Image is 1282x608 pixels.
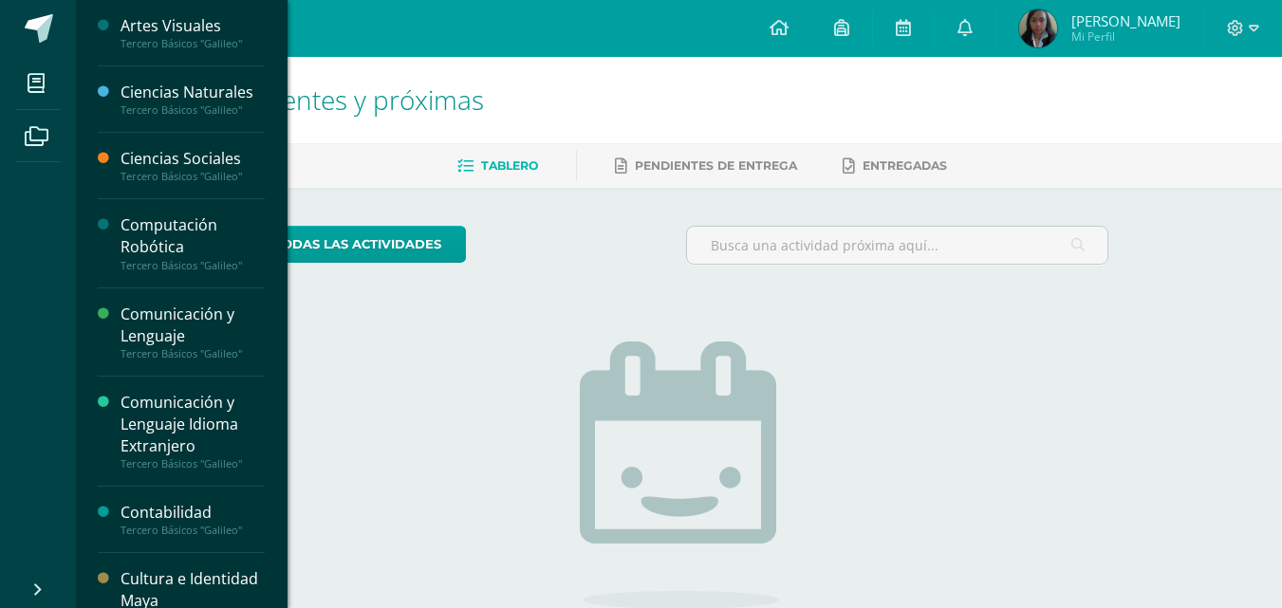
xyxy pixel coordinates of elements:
[121,392,265,457] div: Comunicación y Lenguaje Idioma Extranjero
[687,227,1107,264] input: Busca una actividad próxima aquí...
[457,151,538,181] a: Tablero
[863,158,947,173] span: Entregadas
[121,214,265,271] a: Computación RobóticaTercero Básicos "Galileo"
[481,158,538,173] span: Tablero
[121,148,265,183] a: Ciencias SocialesTercero Básicos "Galileo"
[121,37,265,50] div: Tercero Básicos "Galileo"
[1071,28,1180,45] span: Mi Perfil
[121,15,265,37] div: Artes Visuales
[121,103,265,117] div: Tercero Básicos "Galileo"
[1019,9,1057,47] img: 2b54db10839e184fffb0d6f0cc7682ed.png
[121,502,265,537] a: ContabilidadTercero Básicos "Galileo"
[615,151,797,181] a: Pendientes de entrega
[843,151,947,181] a: Entregadas
[1071,11,1180,30] span: [PERSON_NAME]
[121,82,265,103] div: Ciencias Naturales
[121,502,265,524] div: Contabilidad
[635,158,797,173] span: Pendientes de entrega
[121,259,265,272] div: Tercero Básicos "Galileo"
[121,148,265,170] div: Ciencias Sociales
[250,226,466,263] a: todas las Actividades
[121,524,265,537] div: Tercero Básicos "Galileo"
[121,170,265,183] div: Tercero Básicos "Galileo"
[99,82,484,118] span: Actividades recientes y próximas
[121,304,265,347] div: Comunicación y Lenguaje
[121,82,265,117] a: Ciencias NaturalesTercero Básicos "Galileo"
[121,392,265,470] a: Comunicación y Lenguaje Idioma ExtranjeroTercero Básicos "Galileo"
[121,15,265,50] a: Artes VisualesTercero Básicos "Galileo"
[121,214,265,258] div: Computación Robótica
[121,347,265,360] div: Tercero Básicos "Galileo"
[121,457,265,470] div: Tercero Básicos "Galileo"
[121,304,265,360] a: Comunicación y LenguajeTercero Básicos "Galileo"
